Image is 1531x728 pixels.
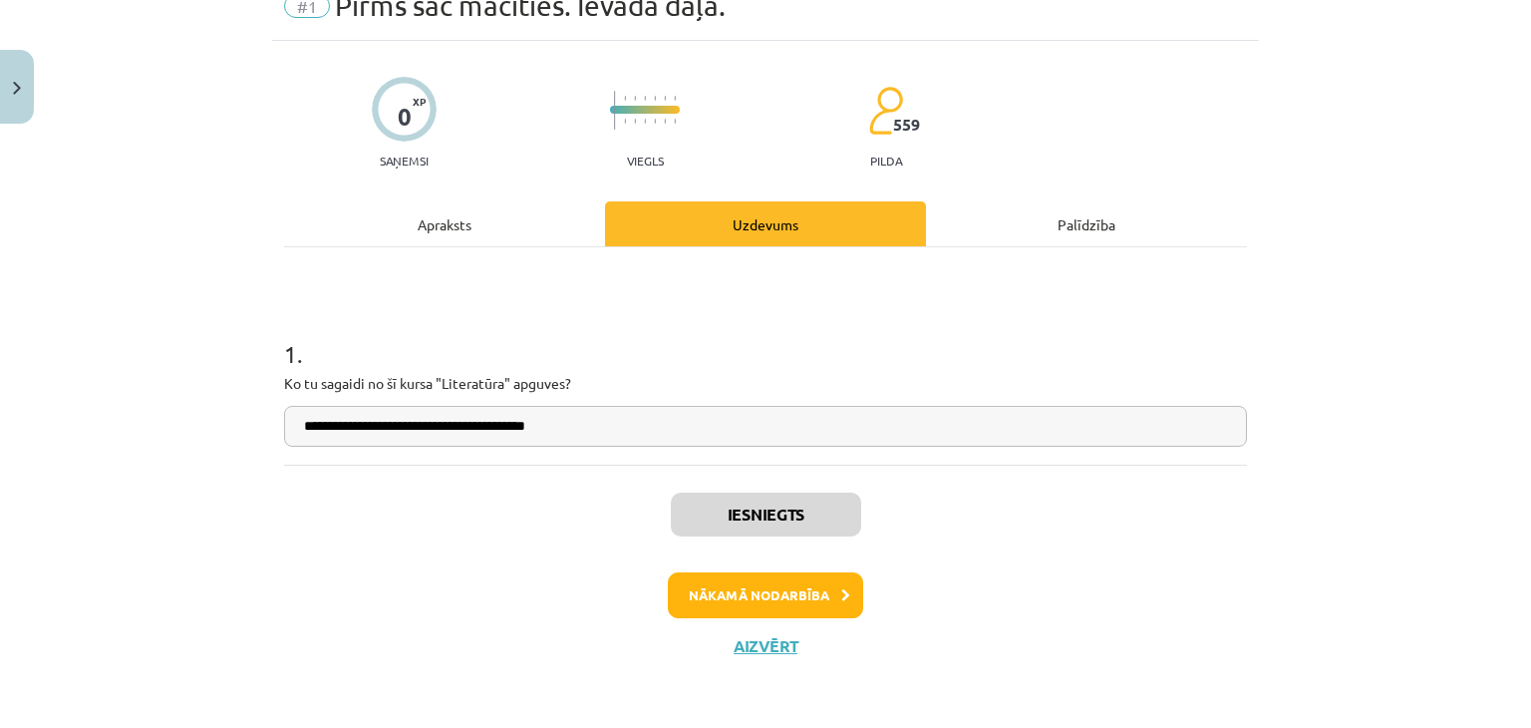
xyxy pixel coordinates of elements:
img: icon-short-line-57e1e144782c952c97e751825c79c345078a6d821885a25fce030b3d8c18986b.svg [674,96,676,101]
span: 559 [893,116,920,134]
img: icon-short-line-57e1e144782c952c97e751825c79c345078a6d821885a25fce030b3d8c18986b.svg [624,96,626,101]
img: icon-short-line-57e1e144782c952c97e751825c79c345078a6d821885a25fce030b3d8c18986b.svg [644,96,646,101]
img: icon-short-line-57e1e144782c952c97e751825c79c345078a6d821885a25fce030b3d8c18986b.svg [664,119,666,124]
p: Saņemsi [372,154,437,168]
p: pilda [870,154,902,168]
img: icon-short-line-57e1e144782c952c97e751825c79c345078a6d821885a25fce030b3d8c18986b.svg [654,96,656,101]
div: 0 [398,103,412,131]
button: Aizvērt [728,636,803,656]
img: icon-short-line-57e1e144782c952c97e751825c79c345078a6d821885a25fce030b3d8c18986b.svg [634,119,636,124]
button: Iesniegts [671,493,861,537]
img: icon-close-lesson-0947bae3869378f0d4975bcd49f059093ad1ed9edebbc8119c70593378902aed.svg [13,82,21,95]
img: icon-short-line-57e1e144782c952c97e751825c79c345078a6d821885a25fce030b3d8c18986b.svg [644,119,646,124]
img: icon-short-line-57e1e144782c952c97e751825c79c345078a6d821885a25fce030b3d8c18986b.svg [624,119,626,124]
p: Viegls [627,154,664,168]
p: Ko tu sagaidi no šī kursa "Literatūra" apguves? [284,373,1247,394]
img: icon-short-line-57e1e144782c952c97e751825c79c345078a6d821885a25fce030b3d8c18986b.svg [634,96,636,101]
div: Uzdevums [605,201,926,246]
img: students-c634bb4e5e11cddfef0936a35e636f08e4e9abd3cc4e673bd6f9a4125e45ecb1.svg [868,86,903,136]
button: Nākamā nodarbība [668,572,863,618]
img: icon-short-line-57e1e144782c952c97e751825c79c345078a6d821885a25fce030b3d8c18986b.svg [674,119,676,124]
div: Palīdzība [926,201,1247,246]
img: icon-long-line-d9ea69661e0d244f92f715978eff75569469978d946b2353a9bb055b3ed8787d.svg [614,91,616,130]
img: icon-short-line-57e1e144782c952c97e751825c79c345078a6d821885a25fce030b3d8c18986b.svg [664,96,666,101]
img: icon-short-line-57e1e144782c952c97e751825c79c345078a6d821885a25fce030b3d8c18986b.svg [654,119,656,124]
span: XP [413,96,426,107]
h1: 1 . [284,305,1247,367]
div: Apraksts [284,201,605,246]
